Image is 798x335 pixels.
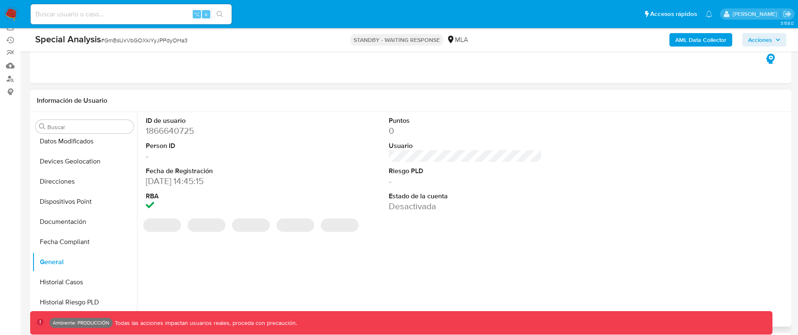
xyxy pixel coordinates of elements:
button: search-icon [211,8,228,20]
span: 3.158.0 [780,20,794,26]
dt: Person ID [146,141,300,151]
span: s [205,10,207,18]
button: Buscar [39,123,46,130]
button: Documentación [32,212,137,232]
button: Acciones [742,33,786,47]
span: ‌ [321,218,359,232]
button: Dispositivos Point [32,192,137,212]
dt: ID de usuario [146,116,300,125]
button: Historial Riesgo PLD [32,292,137,312]
p: Todas las acciones impactan usuarios reales, proceda con precaución. [113,319,297,327]
button: Direcciones [32,171,137,192]
span: ⌥ [194,10,200,18]
dd: 1866640725 [146,125,300,137]
input: Buscar usuario o caso... [31,9,232,20]
span: Acciones [748,33,772,47]
dd: - [146,150,300,162]
span: # GmBsUxVbGOXkiYyJPPdyOHa3 [101,36,188,44]
dt: RBA [146,192,300,201]
button: Devices Geolocation [32,151,137,171]
dt: Estado de la cuenta [389,192,542,201]
span: Accesos rápidos [650,10,697,18]
p: omar.guzman@mercadolibre.com.co [733,10,780,18]
dt: Fecha de Registración [146,166,300,176]
p: Ambiente: PRODUCCIÓN [53,321,109,325]
h1: Información de Usuario [37,96,107,105]
button: Datos Modificados [32,131,137,151]
a: Salir [783,10,792,18]
b: AML Data Collector [675,33,726,47]
dd: - [389,175,542,187]
b: Special Analysis [35,32,101,46]
div: MLA [447,35,468,44]
dt: Usuario [389,141,542,151]
span: ‌ [232,218,270,232]
dd: [DATE] 14:45:15 [146,175,300,187]
button: AML Data Collector [669,33,732,47]
dd: Desactivada [389,200,542,212]
span: ‌ [276,218,314,232]
a: Notificaciones [705,10,713,18]
button: Fecha Compliant [32,232,137,252]
p: STANDBY - WAITING RESPONSE [350,34,443,46]
span: ‌ [188,218,225,232]
span: ‌ [143,218,181,232]
button: General [32,252,137,272]
dt: Riesgo PLD [389,166,542,176]
input: Buscar [47,123,130,131]
dd: 0 [389,125,542,137]
button: Historial Casos [32,272,137,292]
dt: Puntos [389,116,542,125]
